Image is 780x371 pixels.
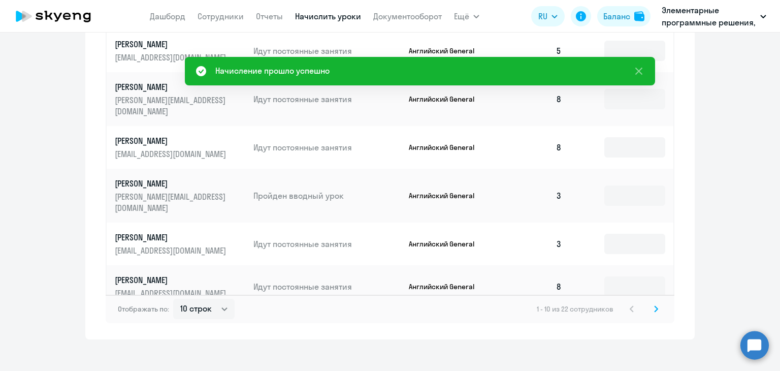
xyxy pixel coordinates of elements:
td: 8 [499,126,570,169]
p: [EMAIL_ADDRESS][DOMAIN_NAME] [115,245,229,256]
p: Английский General [409,46,485,55]
p: Идут постоянные занятия [253,45,401,56]
p: [EMAIL_ADDRESS][DOMAIN_NAME] [115,148,229,160]
p: [PERSON_NAME] [115,178,229,189]
button: Балансbalance [597,6,651,26]
p: Элементарные программные решения, ЭЛЕМЕНТАРНЫЕ ПРОГРАММНЫЕ РЕШЕНИЯ, ООО [662,4,756,28]
a: Дашборд [150,11,185,21]
p: Идут постоянные занятия [253,238,401,250]
p: Английский General [409,282,485,291]
a: [PERSON_NAME][EMAIL_ADDRESS][DOMAIN_NAME] [115,274,245,299]
button: Ещё [454,6,479,26]
span: Отображать по: [118,304,169,314]
button: Элементарные программные решения, ЭЛЕМЕНТАРНЫЕ ПРОГРАММНЫЕ РЕШЕНИЯ, ООО [657,4,771,28]
p: [EMAIL_ADDRESS][DOMAIN_NAME] [115,52,229,63]
span: RU [538,10,547,22]
p: Английский General [409,239,485,249]
td: 5 [499,29,570,72]
div: Баланс [603,10,630,22]
p: Идут постоянные занятия [253,142,401,153]
a: [PERSON_NAME][PERSON_NAME][EMAIL_ADDRESS][DOMAIN_NAME] [115,178,245,213]
p: [PERSON_NAME] [115,81,229,92]
p: Пройден вводный урок [253,190,401,201]
p: [PERSON_NAME] [115,232,229,243]
p: [PERSON_NAME] [115,135,229,146]
p: [PERSON_NAME][EMAIL_ADDRESS][DOMAIN_NAME] [115,95,229,117]
p: [EMAIL_ADDRESS][DOMAIN_NAME] [115,288,229,299]
p: [PERSON_NAME] [115,274,229,286]
a: Начислить уроки [295,11,361,21]
button: RU [531,6,565,26]
a: [PERSON_NAME][EMAIL_ADDRESS][DOMAIN_NAME] [115,232,245,256]
p: [PERSON_NAME] [115,39,229,50]
a: [PERSON_NAME][EMAIL_ADDRESS][DOMAIN_NAME] [115,39,245,63]
p: Английский General [409,95,485,104]
p: [PERSON_NAME][EMAIL_ADDRESS][DOMAIN_NAME] [115,191,229,213]
a: [PERSON_NAME][PERSON_NAME][EMAIL_ADDRESS][DOMAIN_NAME] [115,81,245,117]
span: Ещё [454,10,469,22]
div: Начисление прошло успешно [215,65,330,77]
a: Сотрудники [198,11,244,21]
a: Отчеты [256,11,283,21]
p: Идут постоянные занятия [253,94,401,105]
p: Английский General [409,191,485,200]
p: Английский General [409,143,485,152]
td: 8 [499,72,570,126]
span: 1 - 10 из 22 сотрудников [537,304,613,314]
a: Документооборот [373,11,442,21]
a: [PERSON_NAME][EMAIL_ADDRESS][DOMAIN_NAME] [115,135,245,160]
p: Идут постоянные занятия [253,281,401,292]
td: 8 [499,265,570,308]
td: 3 [499,169,570,223]
img: balance [634,11,644,21]
td: 3 [499,223,570,265]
